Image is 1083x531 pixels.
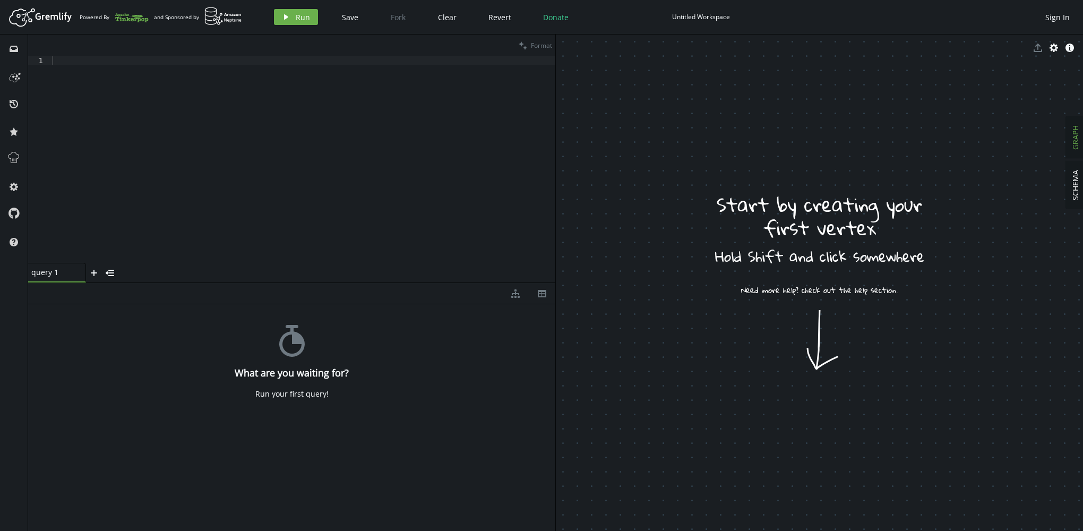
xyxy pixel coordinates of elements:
span: Revert [488,12,511,22]
div: and Sponsored by [154,7,242,27]
button: Save [334,9,366,25]
span: GRAPH [1070,125,1080,150]
div: Untitled Workspace [672,13,730,21]
img: AWS Neptune [204,7,242,25]
span: Sign In [1045,12,1070,22]
span: query 1 [31,268,74,277]
span: Fork [391,12,406,22]
button: Clear [430,9,465,25]
button: Format [515,35,555,56]
span: Run [296,12,310,22]
div: Run your first query! [255,389,329,399]
span: Clear [438,12,457,22]
span: Format [531,41,552,50]
div: Powered By [80,8,149,27]
div: 1 [28,56,50,65]
span: Donate [543,12,569,22]
span: Save [342,12,358,22]
span: SCHEMA [1070,170,1080,200]
button: Revert [480,9,519,25]
button: Donate [535,9,577,25]
h4: What are you waiting for? [235,367,349,379]
button: Run [274,9,318,25]
button: Fork [382,9,414,25]
button: Sign In [1040,9,1075,25]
